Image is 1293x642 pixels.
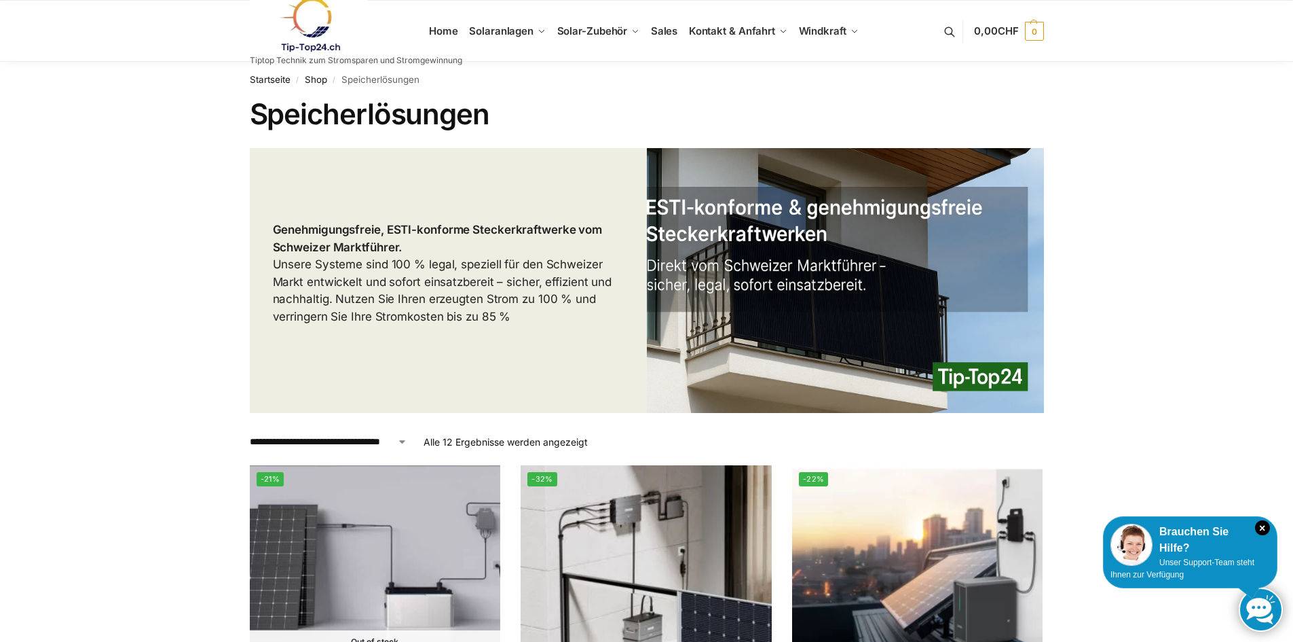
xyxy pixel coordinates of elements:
span: 0 [1025,22,1044,41]
a: Solaranlagen [464,1,551,62]
i: Schließen [1255,520,1270,535]
img: Die Nummer 1 in der Schweiz für 100 % legale [647,148,1044,413]
p: Alle 12 Ergebnisse werden angezeigt [424,435,588,449]
a: 0,00CHF 0 [974,11,1043,52]
a: Solar-Zubehör [551,1,645,62]
h1: Speicherlösungen [250,97,1044,131]
span: / [291,75,305,86]
select: Shop-Reihenfolge [250,435,407,449]
strong: Genehmigungsfreie, ESTI-konforme Steckerkraftwerke vom Schweizer Marktführer. [273,223,603,254]
span: Sales [651,24,678,37]
span: Windkraft [799,24,846,37]
span: Solaranlagen [469,24,533,37]
img: Customer service [1110,524,1153,566]
p: Tiptop Technik zum Stromsparen und Stromgewinnung [250,56,462,65]
span: Solar-Zubehör [557,24,628,37]
span: Unsere Systeme sind 100 % legal, speziell für den Schweizer Markt entwickelt und sofort einsatzbe... [273,223,612,323]
nav: Breadcrumb [250,62,1044,97]
a: Kontakt & Anfahrt [683,1,793,62]
span: Kontakt & Anfahrt [689,24,775,37]
span: 0,00 [974,24,1018,37]
span: / [327,75,341,86]
span: Unser Support-Team steht Ihnen zur Verfügung [1110,558,1254,579]
a: Shop [305,74,327,85]
div: Brauchen Sie Hilfe? [1110,524,1270,556]
a: Sales [645,1,683,62]
span: CHF [998,24,1019,37]
a: Startseite [250,74,291,85]
a: Windkraft [793,1,864,62]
